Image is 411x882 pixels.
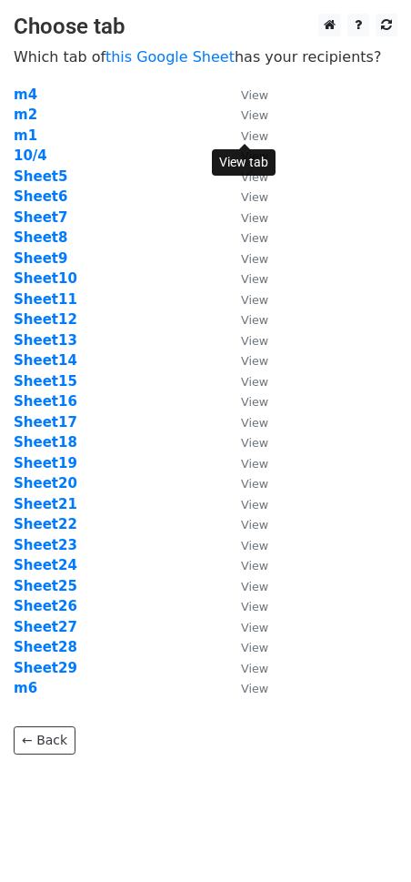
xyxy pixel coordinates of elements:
small: View [241,375,268,389]
a: Sheet20 [14,475,77,492]
strong: Sheet19 [14,455,77,471]
a: Sheet9 [14,250,67,267]
a: Sheet17 [14,414,77,431]
a: m4 [14,86,37,103]
a: View [223,86,268,103]
a: View [223,598,268,614]
small: View [241,252,268,266]
small: View [241,518,268,532]
a: View [223,660,268,676]
small: View [241,662,268,675]
a: View [223,414,268,431]
a: View [223,270,268,287]
a: View [223,557,268,573]
a: View [223,496,268,512]
a: Sheet25 [14,578,77,594]
a: Sheet18 [14,434,77,451]
a: View [223,229,268,246]
a: View [223,619,268,635]
a: View [223,250,268,267]
a: Sheet28 [14,639,77,655]
small: View [241,621,268,634]
a: Sheet14 [14,352,77,369]
div: View tab [212,149,276,176]
small: View [241,211,268,225]
small: View [241,477,268,491]
a: View [223,291,268,308]
a: Sheet27 [14,619,77,635]
a: Sheet7 [14,209,67,226]
a: Sheet8 [14,229,67,246]
strong: 10/4 [14,147,47,164]
small: View [241,498,268,512]
a: m1 [14,127,37,144]
a: Sheet23 [14,537,77,553]
strong: Sheet12 [14,311,77,328]
small: View [241,416,268,430]
small: View [241,272,268,286]
small: View [241,457,268,471]
small: View [241,395,268,409]
a: View [223,516,268,532]
a: Sheet29 [14,660,77,676]
p: Which tab of has your recipients? [14,47,397,66]
a: View [223,475,268,492]
a: m6 [14,680,37,696]
small: View [241,293,268,307]
small: View [241,88,268,102]
small: View [241,641,268,654]
small: View [241,129,268,143]
strong: Sheet6 [14,188,67,205]
a: ← Back [14,726,75,755]
strong: Sheet15 [14,373,77,390]
strong: Sheet21 [14,496,77,512]
strong: Sheet10 [14,270,77,287]
a: View [223,680,268,696]
a: View [223,332,268,349]
small: View [241,313,268,327]
a: View [223,106,268,123]
a: Sheet16 [14,393,77,410]
small: View [241,108,268,122]
a: View [223,311,268,328]
small: View [241,600,268,613]
a: this Google Sheet [105,48,235,66]
a: View [223,209,268,226]
a: View [223,393,268,410]
a: View [223,352,268,369]
a: Sheet22 [14,516,77,532]
small: View [241,354,268,368]
a: View [223,639,268,655]
a: Sheet13 [14,332,77,349]
strong: Sheet24 [14,557,77,573]
small: View [241,334,268,348]
a: Sheet11 [14,291,77,308]
small: View [241,580,268,593]
a: m2 [14,106,37,123]
h3: Choose tab [14,14,397,40]
small: View [241,231,268,245]
a: View [223,373,268,390]
strong: Sheet26 [14,598,77,614]
a: View [223,455,268,471]
a: Sheet5 [14,168,67,185]
small: View [241,682,268,695]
